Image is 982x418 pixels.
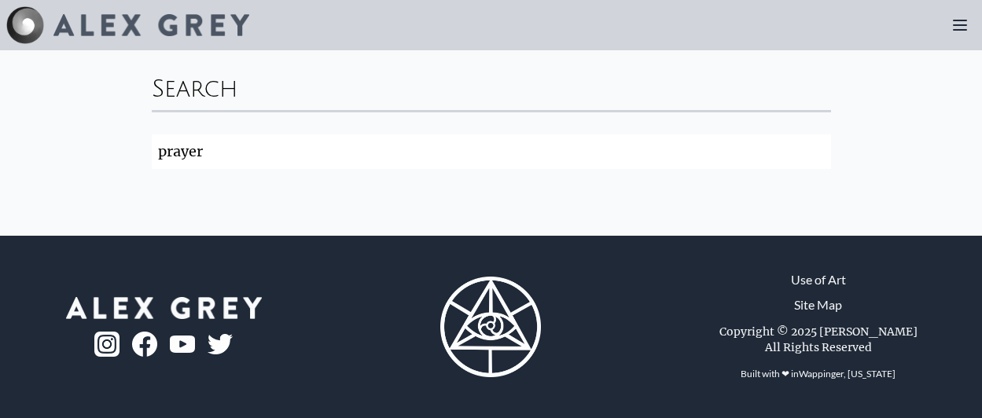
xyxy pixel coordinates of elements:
div: Built with ❤ in [734,361,902,387]
div: Copyright © 2025 [PERSON_NAME] [719,324,918,339]
div: Search [152,63,831,110]
a: Wappinger, [US_STATE] [799,368,896,379]
a: Use of Art [791,270,846,289]
div: All Rights Reserved [765,339,872,355]
img: ig-logo.png [94,332,120,357]
a: Site Map [794,295,842,314]
img: fb-logo.png [132,332,157,357]
img: youtube-logo.png [170,335,195,354]
img: twitter-logo.png [208,334,233,354]
input: Search... [152,134,831,169]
